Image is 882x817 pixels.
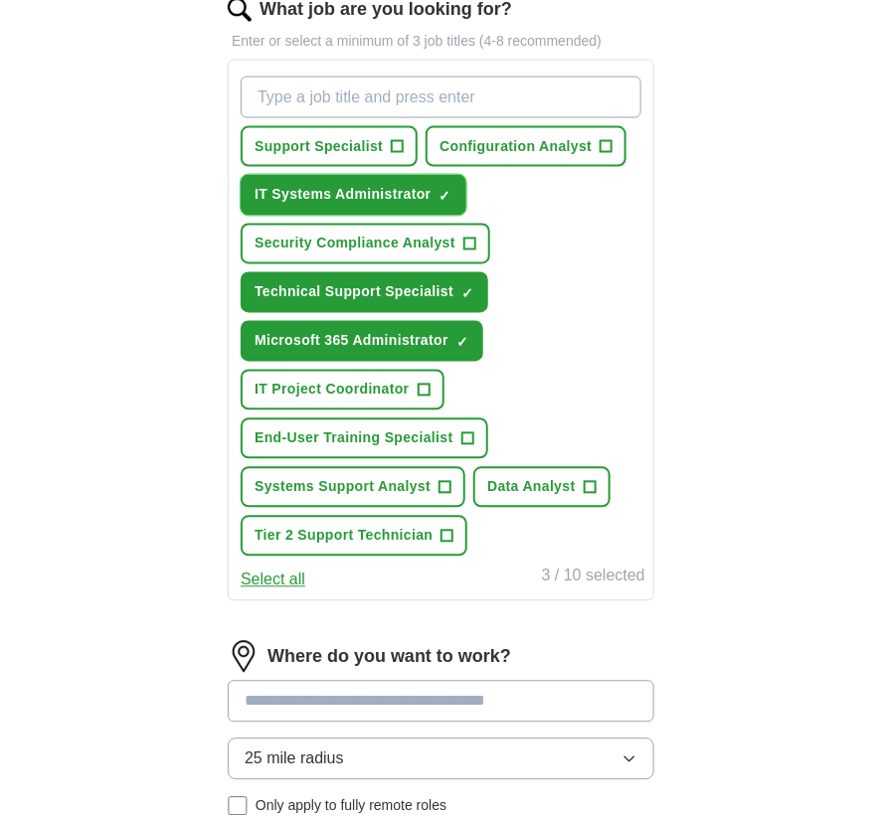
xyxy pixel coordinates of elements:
span: Only apply to fully remote roles [256,796,446,817]
span: 25 mile radius [245,747,344,771]
span: Data Analyst [487,477,576,498]
input: Type a job title and press enter [241,77,641,118]
span: ✓ [456,335,468,351]
button: Systems Support Analyst [241,467,465,508]
button: Select all [241,569,305,592]
span: End-User Training Specialist [255,428,453,449]
span: ✓ [461,286,473,302]
button: 25 mile radius [228,738,654,780]
span: IT Project Coordinator [255,380,410,401]
button: IT Project Coordinator [241,370,444,410]
span: Technical Support Specialist [255,282,453,303]
button: Security Compliance Analyst [241,224,490,264]
button: Data Analyst [473,467,611,508]
button: End-User Training Specialist [241,418,488,459]
span: ✓ [440,189,451,205]
button: Microsoft 365 Administrator✓ [241,321,483,362]
button: Configuration Analyst [426,126,626,167]
span: Configuration Analyst [440,136,592,157]
input: Only apply to fully remote roles [228,797,248,817]
button: Tier 2 Support Technician [241,516,467,557]
span: Microsoft 365 Administrator [255,331,448,352]
p: Enter or select a minimum of 3 job titles (4-8 recommended) [228,31,654,52]
div: 3 / 10 selected [542,565,645,592]
button: Technical Support Specialist✓ [241,272,488,313]
span: IT Systems Administrator [255,185,431,206]
img: location.png [228,641,260,673]
span: Security Compliance Analyst [255,234,455,254]
span: Systems Support Analyst [255,477,431,498]
span: Tier 2 Support Technician [255,526,433,547]
span: Support Specialist [255,136,383,157]
button: Support Specialist [241,126,418,167]
label: Where do you want to work? [267,644,511,671]
button: IT Systems Administrator✓ [241,175,465,216]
